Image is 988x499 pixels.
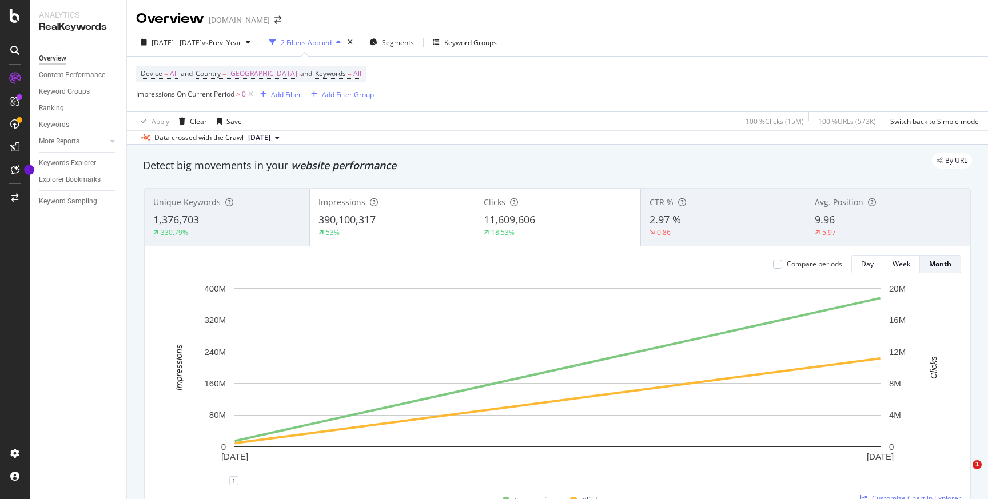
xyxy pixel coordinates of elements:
[932,153,972,169] div: legacy label
[889,347,906,357] text: 12M
[889,410,901,420] text: 4M
[136,89,234,99] span: Impressions On Current Period
[484,197,505,207] span: Clicks
[226,117,242,126] div: Save
[244,131,284,145] button: [DATE]
[818,117,876,126] div: 100 % URLs ( 573K )
[322,90,374,99] div: Add Filter Group
[822,227,836,237] div: 5.97
[136,9,204,29] div: Overview
[39,195,118,207] a: Keyword Sampling
[39,69,105,81] div: Content Performance
[202,38,241,47] span: vs Prev. Year
[221,452,248,461] text: [DATE]
[281,38,332,47] div: 2 Filters Applied
[39,157,118,169] a: Keywords Explorer
[318,213,376,226] span: 390,100,317
[141,69,162,78] span: Device
[265,33,345,51] button: 2 Filters Applied
[890,117,979,126] div: Switch back to Simple mode
[274,16,281,24] div: arrow-right-arrow-left
[39,119,118,131] a: Keywords
[973,460,982,469] span: 1
[39,53,66,65] div: Overview
[154,282,961,481] svg: A chart.
[867,452,894,461] text: [DATE]
[428,33,501,51] button: Keyword Groups
[889,315,906,325] text: 16M
[204,284,226,293] text: 400M
[484,213,535,226] span: 11,609,606
[136,112,169,130] button: Apply
[886,112,979,130] button: Switch back to Simple mode
[256,87,301,101] button: Add Filter
[174,344,184,390] text: Impressions
[196,69,221,78] span: Country
[345,37,355,48] div: times
[170,66,178,82] span: All
[248,133,270,143] span: 2025 Jul. 26th
[39,86,118,98] a: Keyword Groups
[229,476,238,485] div: 1
[39,69,118,81] a: Content Performance
[318,197,365,207] span: Impressions
[326,227,340,237] div: 53%
[929,259,951,269] div: Month
[209,410,226,420] text: 80M
[242,86,246,102] span: 0
[300,69,312,78] span: and
[382,38,414,47] span: Segments
[236,89,240,99] span: >
[152,38,202,47] span: [DATE] - [DATE]
[39,135,107,147] a: More Reports
[39,135,79,147] div: More Reports
[889,284,906,293] text: 20M
[39,195,97,207] div: Keyword Sampling
[212,112,242,130] button: Save
[365,33,419,51] button: Segments
[945,157,967,164] span: By URL
[204,347,226,357] text: 240M
[929,356,938,378] text: Clicks
[154,133,244,143] div: Data crossed with the Crawl
[39,102,118,114] a: Ranking
[491,227,515,237] div: 18.53%
[889,378,901,388] text: 8M
[153,213,199,226] span: 1,376,703
[444,38,497,47] div: Keyword Groups
[39,86,90,98] div: Keyword Groups
[306,87,374,101] button: Add Filter Group
[136,33,255,51] button: [DATE] - [DATE]vsPrev. Year
[204,315,226,325] text: 320M
[39,9,117,21] div: Analytics
[650,197,674,207] span: CTR %
[209,14,270,26] div: [DOMAIN_NAME]
[221,442,226,452] text: 0
[861,259,874,269] div: Day
[228,66,297,82] span: [GEOGRAPHIC_DATA]
[39,119,69,131] div: Keywords
[883,255,920,273] button: Week
[204,378,226,388] text: 160M
[39,174,118,186] a: Explorer Bookmarks
[315,69,346,78] span: Keywords
[348,69,352,78] span: =
[161,227,188,237] div: 330.79%
[815,213,835,226] span: 9.96
[190,117,207,126] div: Clear
[39,157,96,169] div: Keywords Explorer
[353,66,361,82] span: All
[181,69,193,78] span: and
[650,213,681,226] span: 2.97 %
[949,460,977,488] iframe: Intercom live chat
[920,255,961,273] button: Month
[222,69,226,78] span: =
[153,197,221,207] span: Unique Keywords
[787,259,842,269] div: Compare periods
[657,227,671,237] div: 0.86
[164,69,168,78] span: =
[889,442,894,452] text: 0
[24,165,34,175] div: Tooltip anchor
[39,53,118,65] a: Overview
